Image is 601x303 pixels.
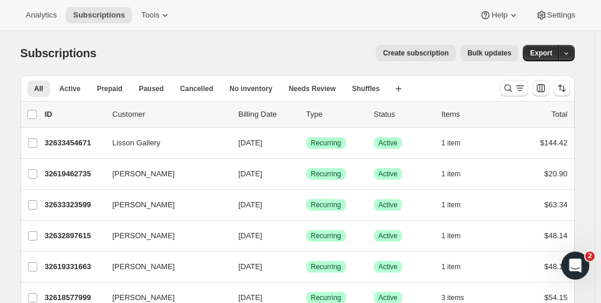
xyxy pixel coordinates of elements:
[585,252,595,261] span: 2
[73,11,125,20] span: Subscriptions
[113,137,160,149] span: Lisson Gallery
[113,230,175,242] span: [PERSON_NAME]
[45,197,568,213] div: 32633323599[PERSON_NAME][DATE]SuccessRecurringSuccessActive1 item$63.34
[229,84,272,93] span: No inventory
[533,80,549,96] button: Customize table column order and visibility
[544,200,568,209] span: $63.34
[523,45,559,61] button: Export
[442,109,500,120] div: Items
[45,199,103,211] p: 32633323599
[544,169,568,178] span: $20.90
[306,109,365,120] div: Type
[289,84,336,93] span: Needs Review
[500,80,528,96] button: Search and filter results
[374,109,432,120] p: Status
[442,169,461,179] span: 1 item
[45,109,103,120] p: ID
[113,261,175,273] span: [PERSON_NAME]
[442,262,461,271] span: 1 item
[551,109,567,120] p: Total
[311,200,341,210] span: Recurring
[311,262,341,271] span: Recurring
[442,228,474,244] button: 1 item
[45,230,103,242] p: 32632897615
[311,169,341,179] span: Recurring
[544,262,568,271] span: $48.14
[554,80,570,96] button: Sort the results
[97,84,123,93] span: Prepaid
[113,199,175,211] span: [PERSON_NAME]
[473,7,526,23] button: Help
[379,169,398,179] span: Active
[442,138,461,148] span: 1 item
[442,200,461,210] span: 1 item
[113,168,175,180] span: [PERSON_NAME]
[460,45,518,61] button: Bulk updates
[45,259,568,275] div: 32619331663[PERSON_NAME][DATE]SuccessRecurringSuccessActive1 item$48.14
[442,166,474,182] button: 1 item
[491,11,507,20] span: Help
[544,293,568,302] span: $54.15
[383,48,449,58] span: Create subscription
[389,81,408,97] button: Create new view
[45,168,103,180] p: 32619462735
[141,11,159,20] span: Tools
[45,261,103,273] p: 32619331663
[106,196,222,214] button: [PERSON_NAME]
[544,231,568,240] span: $48.14
[45,166,568,182] div: 32619462735[PERSON_NAME][DATE]SuccessRecurringSuccessActive1 item$20.90
[376,45,456,61] button: Create subscription
[134,7,178,23] button: Tools
[530,48,552,58] span: Export
[45,109,568,120] div: IDCustomerBilling DateTypeStatusItemsTotal
[26,11,57,20] span: Analytics
[60,84,81,93] span: Active
[19,7,64,23] button: Analytics
[239,231,263,240] span: [DATE]
[352,84,379,93] span: Shuffles
[540,138,568,147] span: $144.42
[239,262,263,271] span: [DATE]
[180,84,214,93] span: Cancelled
[442,231,461,241] span: 1 item
[442,135,474,151] button: 1 item
[379,200,398,210] span: Active
[239,138,263,147] span: [DATE]
[379,231,398,241] span: Active
[379,262,398,271] span: Active
[311,231,341,241] span: Recurring
[239,169,263,178] span: [DATE]
[45,228,568,244] div: 32632897615[PERSON_NAME][DATE]SuccessRecurringSuccessActive1 item$48.14
[106,165,222,183] button: [PERSON_NAME]
[442,259,474,275] button: 1 item
[106,257,222,276] button: [PERSON_NAME]
[311,293,341,302] span: Recurring
[239,200,263,209] span: [DATE]
[106,227,222,245] button: [PERSON_NAME]
[20,47,97,60] span: Subscriptions
[529,7,582,23] button: Settings
[379,293,398,302] span: Active
[379,138,398,148] span: Active
[547,11,575,20] span: Settings
[442,293,464,302] span: 3 items
[66,7,132,23] button: Subscriptions
[45,135,568,151] div: 32633454671Lisson Gallery[DATE]SuccessRecurringSuccessActive1 item$144.42
[113,109,229,120] p: Customer
[442,197,474,213] button: 1 item
[239,293,263,302] span: [DATE]
[106,134,222,152] button: Lisson Gallery
[45,137,103,149] p: 32633454671
[311,138,341,148] span: Recurring
[34,84,43,93] span: All
[239,109,297,120] p: Billing Date
[139,84,164,93] span: Paused
[467,48,511,58] span: Bulk updates
[561,252,589,280] iframe: Intercom live chat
